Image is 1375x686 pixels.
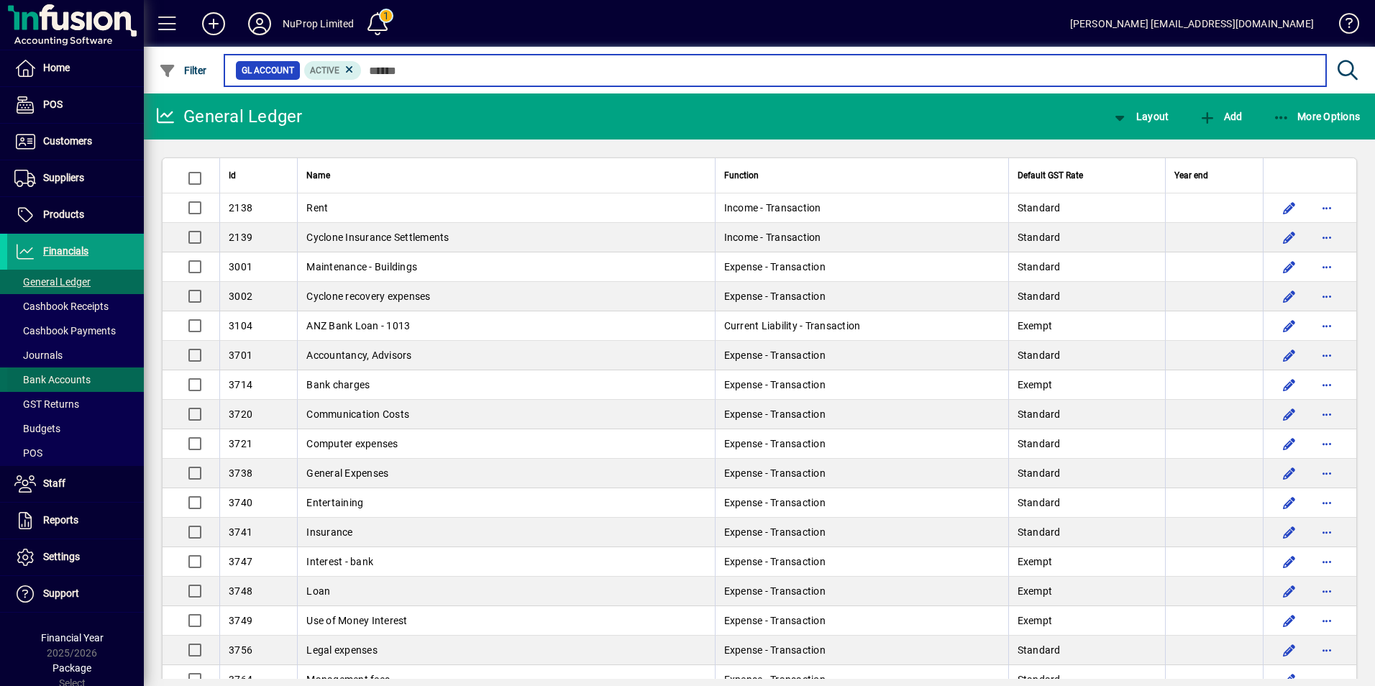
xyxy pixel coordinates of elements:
[7,124,144,160] a: Customers
[306,408,409,420] span: Communication Costs
[1278,462,1301,485] button: Edit
[14,374,91,385] span: Bank Accounts
[43,514,78,526] span: Reports
[1195,104,1246,129] button: Add
[724,202,821,214] span: Income - Transaction
[43,62,70,73] span: Home
[229,408,252,420] span: 3720
[1018,320,1053,331] span: Exempt
[306,615,407,626] span: Use of Money Interest
[14,301,109,312] span: Cashbook Receipts
[1278,521,1301,544] button: Edit
[52,662,91,674] span: Package
[155,58,211,83] button: Filter
[7,270,144,294] a: General Ledger
[1315,285,1338,308] button: More options
[7,503,144,539] a: Reports
[1315,403,1338,426] button: More options
[306,467,388,479] span: General Expenses
[43,135,92,147] span: Customers
[724,291,826,302] span: Expense - Transaction
[724,556,826,567] span: Expense - Transaction
[229,644,252,656] span: 3756
[306,644,378,656] span: Legal expenses
[1315,373,1338,396] button: More options
[1018,408,1061,420] span: Standard
[306,320,410,331] span: ANZ Bank Loan - 1013
[1315,255,1338,278] button: More options
[1018,674,1061,685] span: Standard
[14,423,60,434] span: Budgets
[724,379,826,390] span: Expense - Transaction
[159,65,207,76] span: Filter
[229,232,252,243] span: 2139
[7,441,144,465] a: POS
[7,392,144,416] a: GST Returns
[1278,344,1301,367] button: Edit
[43,551,80,562] span: Settings
[306,291,430,302] span: Cyclone recovery expenses
[306,168,330,183] span: Name
[229,556,252,567] span: 3747
[1199,111,1242,122] span: Add
[1315,491,1338,514] button: More options
[1070,12,1314,35] div: [PERSON_NAME] [EMAIL_ADDRESS][DOMAIN_NAME]
[7,416,144,441] a: Budgets
[7,319,144,343] a: Cashbook Payments
[43,587,79,599] span: Support
[1278,609,1301,632] button: Edit
[306,497,363,508] span: Entertaining
[306,556,373,567] span: Interest - bank
[7,87,144,123] a: POS
[1278,580,1301,603] button: Edit
[724,585,826,597] span: Expense - Transaction
[1018,585,1053,597] span: Exempt
[724,438,826,449] span: Expense - Transaction
[306,349,411,361] span: Accountancy, Advisors
[1315,226,1338,249] button: More options
[724,349,826,361] span: Expense - Transaction
[14,398,79,410] span: GST Returns
[41,632,104,644] span: Financial Year
[1315,550,1338,573] button: More options
[306,379,370,390] span: Bank charges
[724,232,821,243] span: Income - Transaction
[14,276,91,288] span: General Ledger
[242,63,294,78] span: GL Account
[724,615,826,626] span: Expense - Transaction
[229,320,252,331] span: 3104
[1278,285,1301,308] button: Edit
[1278,403,1301,426] button: Edit
[1315,432,1338,455] button: More options
[7,343,144,367] a: Journals
[229,467,252,479] span: 3738
[14,447,42,459] span: POS
[1018,644,1061,656] span: Standard
[724,526,826,538] span: Expense - Transaction
[7,160,144,196] a: Suppliers
[7,576,144,612] a: Support
[283,12,354,35] div: NuProp Limited
[1278,550,1301,573] button: Edit
[229,202,252,214] span: 2138
[1278,255,1301,278] button: Edit
[7,466,144,502] a: Staff
[14,325,116,337] span: Cashbook Payments
[7,197,144,233] a: Products
[229,168,236,183] span: Id
[43,99,63,110] span: POS
[306,585,330,597] span: Loan
[306,232,449,243] span: Cyclone Insurance Settlements
[310,65,339,76] span: Active
[1328,3,1357,50] a: Knowledge Base
[1174,168,1208,183] span: Year end
[1278,373,1301,396] button: Edit
[724,467,826,479] span: Expense - Transaction
[229,674,252,685] span: 3764
[1018,349,1061,361] span: Standard
[7,294,144,319] a: Cashbook Receipts
[1278,314,1301,337] button: Edit
[1278,491,1301,514] button: Edit
[1315,462,1338,485] button: More options
[229,585,252,597] span: 3748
